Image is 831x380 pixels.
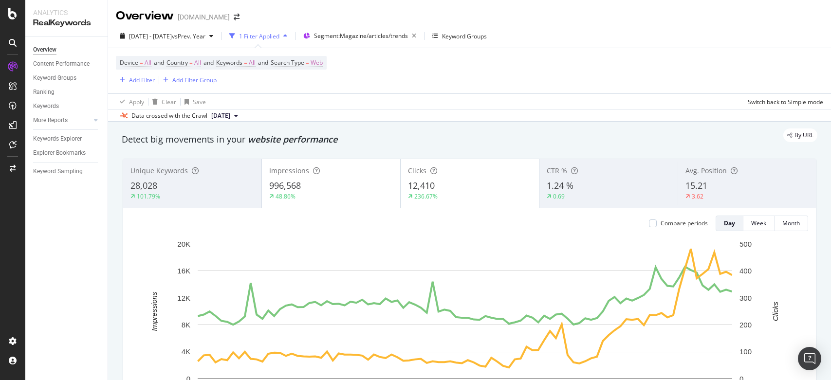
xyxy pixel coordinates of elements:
[116,28,217,44] button: [DATE] - [DATE]vsPrev. Year
[751,219,766,227] div: Week
[207,110,242,122] button: [DATE]
[216,58,242,67] span: Keywords
[150,291,158,331] text: Impressions
[739,347,752,356] text: 100
[775,216,808,231] button: Month
[547,166,567,175] span: CTR %
[269,166,309,175] span: Impressions
[33,8,100,18] div: Analytics
[140,58,143,67] span: =
[258,58,268,67] span: and
[244,58,247,67] span: =
[685,180,707,191] span: 15.21
[33,73,76,83] div: Keyword Groups
[33,59,101,69] a: Content Performance
[225,28,291,44] button: 1 Filter Applied
[131,111,207,120] div: Data crossed with the Crawl
[794,132,813,138] span: By URL
[33,87,55,97] div: Ranking
[239,32,279,40] div: 1 Filter Applied
[782,219,800,227] div: Month
[692,192,703,200] div: 3.62
[739,294,752,302] text: 300
[172,76,217,84] div: Add Filter Group
[33,134,101,144] a: Keywords Explorer
[299,28,420,44] button: Segment:Magazine/articles/trends
[148,94,176,109] button: Clear
[33,115,68,126] div: More Reports
[129,32,172,40] span: [DATE] - [DATE]
[744,94,823,109] button: Switch back to Simple mode
[408,180,435,191] span: 12,410
[33,18,100,29] div: RealKeywords
[211,111,230,120] span: 2025 Sep. 15th
[203,58,214,67] span: and
[130,166,188,175] span: Unique Keywords
[33,166,101,177] a: Keyword Sampling
[783,128,817,142] div: legacy label
[716,216,743,231] button: Day
[739,240,752,248] text: 500
[306,58,309,67] span: =
[724,219,735,227] div: Day
[137,192,160,200] div: 101.79%
[129,98,144,106] div: Apply
[33,87,101,97] a: Ranking
[414,192,438,200] div: 236.67%
[33,45,56,55] div: Overview
[739,321,752,329] text: 200
[271,58,304,67] span: Search Type
[33,101,101,111] a: Keywords
[33,59,90,69] div: Content Performance
[116,94,144,109] button: Apply
[234,14,240,20] div: arrow-right-arrow-left
[442,32,487,40] div: Keyword Groups
[159,74,217,86] button: Add Filter Group
[162,98,176,106] div: Clear
[685,166,727,175] span: Avg. Position
[748,98,823,106] div: Switch back to Simple mode
[181,94,206,109] button: Save
[33,148,101,158] a: Explorer Bookmarks
[182,321,190,329] text: 8K
[182,347,190,356] text: 4K
[177,267,190,275] text: 16K
[177,240,190,248] text: 20K
[771,301,779,321] text: Clicks
[189,58,193,67] span: =
[798,347,821,370] div: Open Intercom Messenger
[743,216,775,231] button: Week
[33,101,59,111] div: Keywords
[33,115,91,126] a: More Reports
[314,32,408,40] span: Segment: Magazine/articles/trends
[249,56,256,70] span: All
[739,267,752,275] text: 400
[428,28,491,44] button: Keyword Groups
[172,32,205,40] span: vs Prev. Year
[311,56,323,70] span: Web
[120,58,138,67] span: Device
[276,192,295,200] div: 48.86%
[33,73,101,83] a: Keyword Groups
[129,76,155,84] div: Add Filter
[154,58,164,67] span: and
[33,134,82,144] div: Keywords Explorer
[33,166,83,177] div: Keyword Sampling
[269,180,301,191] span: 996,568
[116,74,155,86] button: Add Filter
[33,148,86,158] div: Explorer Bookmarks
[116,8,174,24] div: Overview
[193,98,206,106] div: Save
[178,12,230,22] div: [DOMAIN_NAME]
[177,294,190,302] text: 12K
[661,219,708,227] div: Compare periods
[145,56,151,70] span: All
[408,166,426,175] span: Clicks
[33,45,101,55] a: Overview
[194,56,201,70] span: All
[130,180,157,191] span: 28,028
[553,192,565,200] div: 0.69
[166,58,188,67] span: Country
[547,180,573,191] span: 1.24 %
